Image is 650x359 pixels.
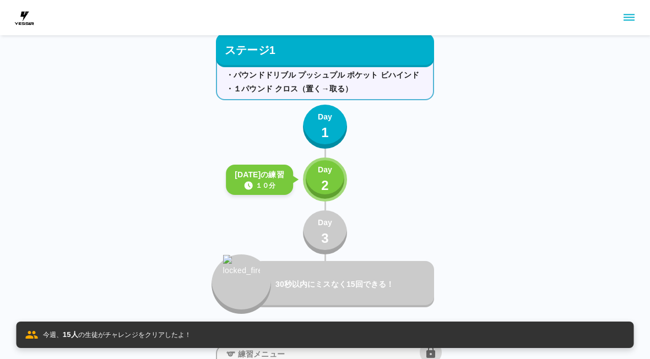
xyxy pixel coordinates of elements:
[256,181,275,191] p: １０分
[226,83,424,95] p: ・１パウンド クロス（置く→取る）
[235,169,284,181] p: [DATE]の練習
[43,329,192,340] p: 今週、 の生徒がチャレンジをクリアしたよ！
[223,255,260,300] img: locked_fire_icon
[318,164,332,176] p: Day
[63,330,78,339] span: 15 人
[212,254,271,314] button: locked_fire_icon
[226,69,424,81] p: ・パウンドドリブル プッシュプル ポケット ビハインド
[321,123,329,143] p: 1
[303,210,347,254] button: Day3
[321,229,329,248] p: 3
[13,7,35,29] img: dummy
[303,157,347,202] button: Day2
[318,217,332,229] p: Day
[275,279,430,290] p: 30秒以内にミスなく15回できる！
[620,8,638,27] button: sidemenu
[318,111,332,123] p: Day
[303,105,347,149] button: Day1
[321,176,329,195] p: 2
[225,42,275,58] p: ステージ1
